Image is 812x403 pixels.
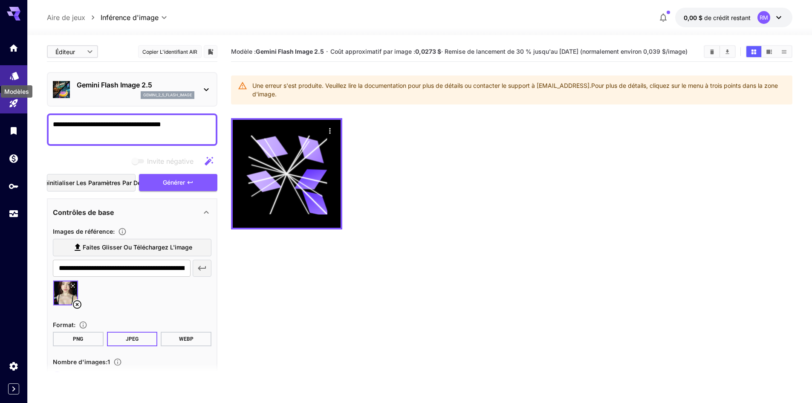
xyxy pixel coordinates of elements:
font: gemini_2_5_flash_image [143,93,192,97]
font: Gemini Flash Image 2.5 [77,81,152,89]
font: Gemini Flash Image 2.5 [256,48,324,55]
div: Bibliothèque [9,125,19,136]
button: 0,00 $RM [675,8,792,27]
div: Images clairesTélécharger tout [704,45,736,58]
button: Images claires [705,46,720,57]
button: Téléchargez une image de référence pour guider le résultat. Ceci est nécessaire pour l'impression... [115,227,130,236]
font: : [106,358,107,365]
font: : [113,228,115,235]
div: Afficher les images en mode grilleAfficher les images en mode vidéoAfficher les images en mode liste [746,45,792,58]
div: Portefeuille [9,153,19,164]
div: Maison [9,43,19,53]
button: Copier l'identifiant AIR [138,45,202,58]
font: Modèle : [231,48,256,55]
font: · [326,47,328,56]
font: Une erreur s'est produite. Veuillez lire la documentation pour plus de détails ou contacter le su... [252,82,591,89]
button: Afficher les images en mode liste [777,46,792,57]
font: · Remise de lancement de 30 % jusqu'au [DATE] (normalement environ 0,039 $/image) [441,48,688,55]
font: Coût approximatif par image : [330,48,415,55]
span: Les invites négatives ne sont pas compatibles avec le modèle sélectionné. [130,156,200,167]
font: 0,0273 $ [415,48,441,55]
div: Clés API [9,181,19,191]
font: Modèles [4,88,29,95]
div: Aire de jeux [9,98,19,109]
font: RM [760,14,768,21]
button: Ajouter à la bibliothèque [207,46,214,57]
div: Actes [324,124,336,137]
label: Faites glisser ou téléchargez l'image [53,239,211,256]
button: Réinitialiser les paramètres par défaut [47,174,136,191]
font: 1 [107,358,110,365]
button: WEBP [161,332,211,346]
font: 0,00 $ [684,14,702,21]
div: Gemini Flash Image 2.5gemini_2_5_flash_image [53,76,211,102]
div: Paramètres [9,361,19,371]
font: WEBP [179,336,194,342]
font: : [74,321,75,328]
font: Images de référence [53,228,113,235]
button: JPEG [107,332,158,346]
button: Afficher les images en mode grille [746,46,761,57]
font: Nombre d'images [53,358,106,365]
button: Choisissez le format de fichier pour l'image de sortie. [75,321,91,329]
font: PNG [73,336,83,342]
font: Générer [163,179,185,186]
font: de crédit restant [704,14,751,21]
button: Indiquez le nombre d'images à générer par requête. Chaque génération d'image sera facturée séparé... [110,358,125,366]
font: Contrôles de base [53,208,114,217]
button: Développer la barre latérale [8,383,19,394]
font: Format [53,321,74,328]
div: 0,00 $ [684,13,751,22]
div: Modèles [9,68,20,78]
font: Faites glisser ou téléchargez l'image [83,244,192,251]
font: Réinitialiser les paramètres par défaut [41,179,152,186]
font: Aire de jeux [47,13,85,22]
a: Aire de jeux [47,12,85,23]
button: Générer [139,174,217,191]
button: Afficher les images en mode vidéo [762,46,777,57]
font: Inférence d'image [101,13,159,22]
button: Télécharger tout [720,46,735,57]
nav: fil d'Ariane [47,12,101,23]
font: Éditeur [55,48,75,55]
div: Contrôles de base [53,202,211,223]
font: JPEG [126,336,139,342]
font: Invite négative [147,157,194,165]
font: Copier l'identifiant AIR [142,49,197,55]
button: PNG [53,332,104,346]
div: Usage [9,209,19,219]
